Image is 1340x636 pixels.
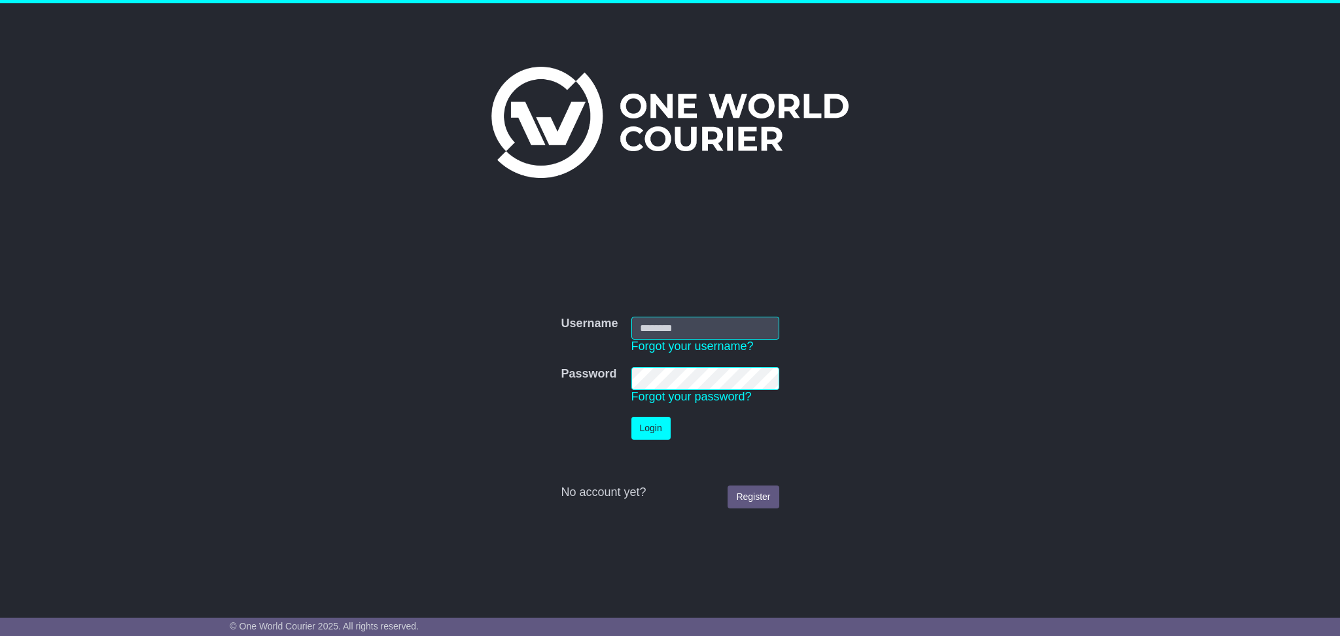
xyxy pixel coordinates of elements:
[491,67,849,178] img: One World
[230,621,419,631] span: © One World Courier 2025. All rights reserved.
[561,317,618,331] label: Username
[631,417,671,440] button: Login
[728,486,779,508] a: Register
[631,390,752,403] a: Forgot your password?
[561,367,616,381] label: Password
[631,340,754,353] a: Forgot your username?
[561,486,779,500] div: No account yet?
